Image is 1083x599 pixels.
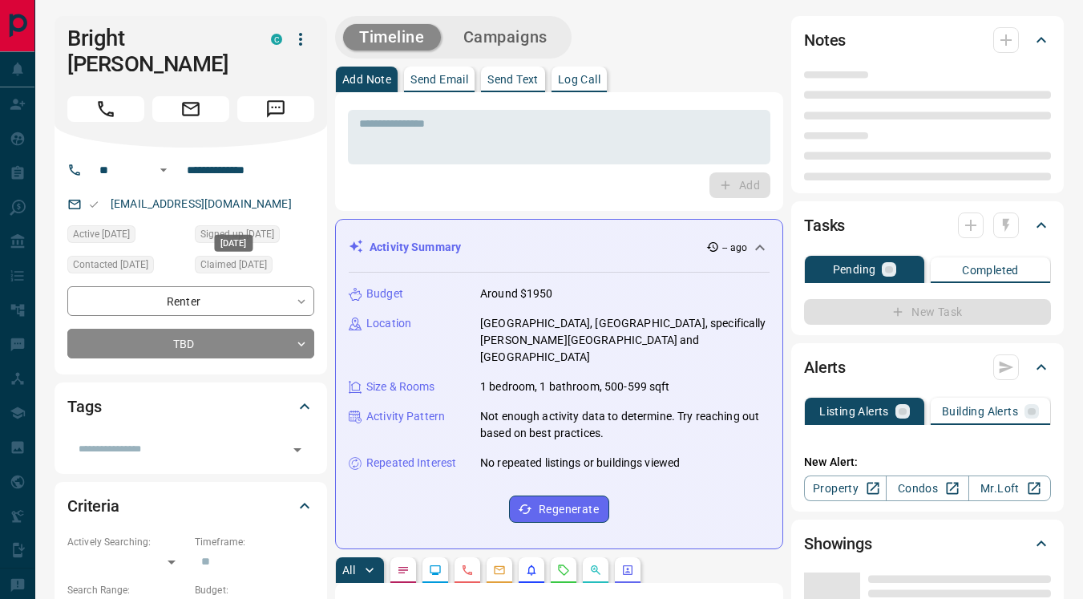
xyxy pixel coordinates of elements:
p: -- ago [722,241,747,255]
button: Timeline [343,24,441,51]
svg: Email Valid [88,199,99,210]
h2: Tasks [804,212,845,238]
div: Mon Oct 13 2025 [195,256,314,278]
h2: Showings [804,531,872,557]
svg: Calls [461,564,474,577]
h2: Tags [67,394,101,419]
p: Location [366,315,411,332]
p: Not enough activity data to determine. Try reaching out based on best practices. [480,408,770,442]
div: Mon Oct 13 2025 [195,225,314,248]
p: Completed [962,265,1019,276]
a: Mr.Loft [968,476,1051,501]
div: Tags [67,387,314,426]
p: Building Alerts [942,406,1018,417]
span: Contacted [DATE] [73,257,148,273]
div: Showings [804,524,1051,563]
p: Send Email [410,74,468,85]
svg: Opportunities [589,564,602,577]
p: Pending [833,264,876,275]
svg: Notes [397,564,410,577]
p: Activity Pattern [366,408,445,425]
p: Log Call [558,74,600,85]
button: Open [154,160,173,180]
a: Property [804,476,887,501]
span: Call [67,96,144,122]
svg: Agent Actions [621,564,634,577]
svg: Requests [557,564,570,577]
a: [EMAIL_ADDRESS][DOMAIN_NAME] [111,197,292,210]
h2: Criteria [67,493,119,519]
div: condos.ca [271,34,282,45]
div: Activity Summary-- ago [349,233,770,262]
div: Mon Oct 13 2025 [67,225,187,248]
span: Email [152,96,229,122]
button: Regenerate [509,496,609,523]
p: No repeated listings or buildings viewed [480,455,680,472]
p: Listing Alerts [819,406,889,417]
span: Claimed [DATE] [200,257,267,273]
button: Open [286,439,309,461]
span: Message [237,96,314,122]
div: Mon Oct 13 2025 [67,256,187,278]
div: Alerts [804,348,1051,387]
span: Signed up [DATE] [200,226,274,242]
p: 1 bedroom, 1 bathroom, 500-599 sqft [480,378,670,395]
p: Activity Summary [370,239,461,256]
p: [GEOGRAPHIC_DATA], [GEOGRAPHIC_DATA], specifically [PERSON_NAME][GEOGRAPHIC_DATA] and [GEOGRAPHIC... [480,315,770,366]
svg: Lead Browsing Activity [429,564,442,577]
button: Campaigns [447,24,564,51]
h1: Bright [PERSON_NAME] [67,26,247,77]
p: Budget [366,285,403,302]
p: Send Text [487,74,539,85]
div: Tasks [804,206,1051,245]
span: Active [DATE] [73,226,130,242]
p: Actively Searching: [67,535,187,549]
div: [DATE] [214,235,253,252]
p: Budget: [195,583,314,597]
div: TBD [67,329,314,358]
svg: Emails [493,564,506,577]
p: Size & Rooms [366,378,435,395]
p: Around $1950 [480,285,553,302]
p: Repeated Interest [366,455,456,472]
h2: Notes [804,27,846,53]
p: Search Range: [67,583,187,597]
p: Add Note [342,74,391,85]
div: Renter [67,286,314,316]
svg: Listing Alerts [525,564,538,577]
div: Notes [804,21,1051,59]
h2: Alerts [804,354,846,380]
p: All [342,565,355,576]
div: Criteria [67,487,314,525]
a: Condos [886,476,968,501]
p: New Alert: [804,454,1051,471]
p: Timeframe: [195,535,314,549]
